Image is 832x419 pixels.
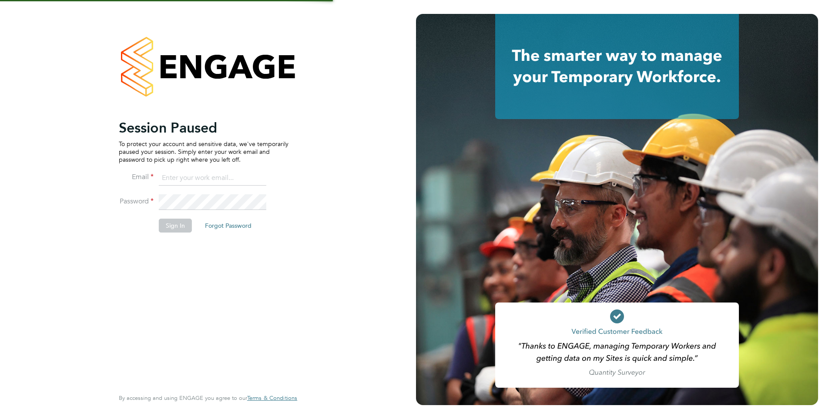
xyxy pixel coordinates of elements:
label: Email [119,173,154,182]
button: Sign In [159,219,192,233]
span: Terms & Conditions [247,394,297,402]
button: Forgot Password [198,219,258,233]
h2: Session Paused [119,119,289,136]
p: To protect your account and sensitive data, we've temporarily paused your session. Simply enter y... [119,140,289,164]
span: By accessing and using ENGAGE you agree to our [119,394,297,402]
label: Password [119,197,154,206]
a: Terms & Conditions [247,395,297,402]
input: Enter your work email... [159,170,266,186]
